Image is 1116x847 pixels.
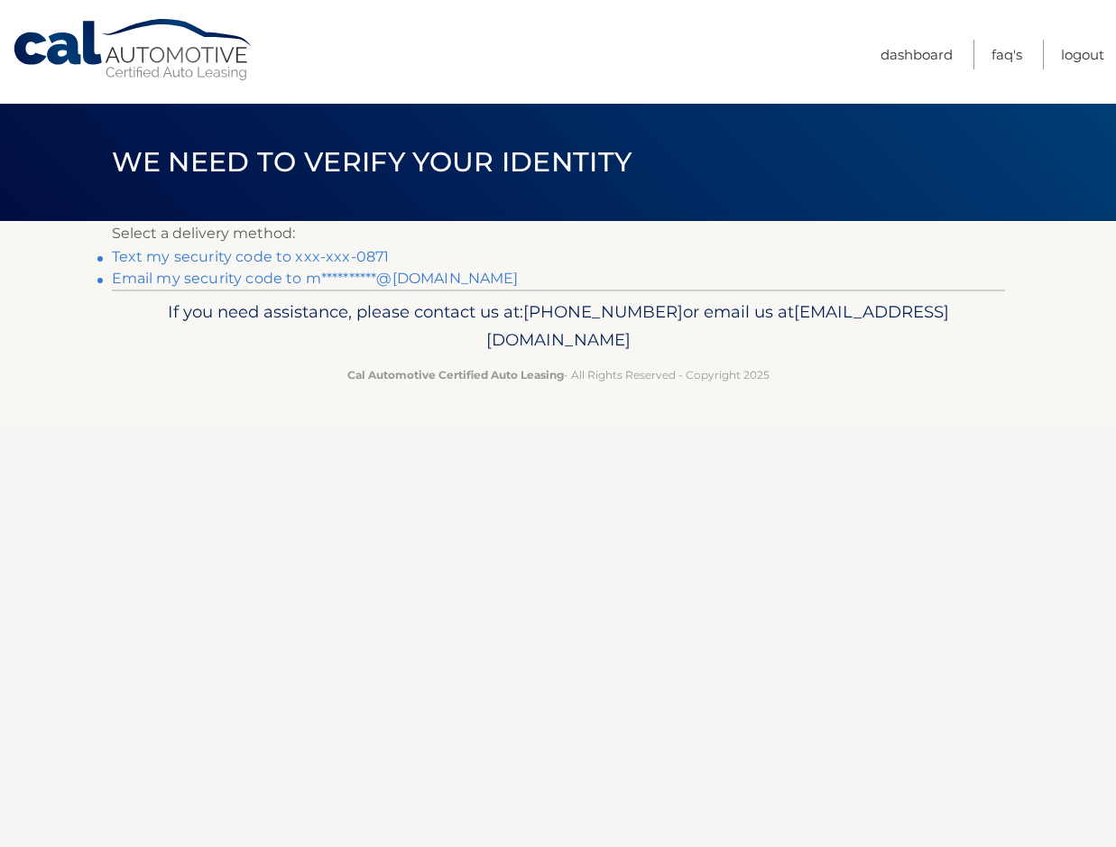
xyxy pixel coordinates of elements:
p: - All Rights Reserved - Copyright 2025 [124,365,993,384]
p: If you need assistance, please contact us at: or email us at [124,298,993,355]
span: [PHONE_NUMBER] [523,301,683,322]
p: Select a delivery method: [112,221,1005,246]
a: Text my security code to xxx-xxx-0871 [112,248,390,265]
a: Dashboard [881,40,953,69]
span: We need to verify your identity [112,145,632,179]
a: Cal Automotive [12,18,255,82]
a: Email my security code to m**********@[DOMAIN_NAME] [112,270,519,287]
strong: Cal Automotive Certified Auto Leasing [347,368,564,382]
a: FAQ's [991,40,1022,69]
a: Logout [1061,40,1104,69]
